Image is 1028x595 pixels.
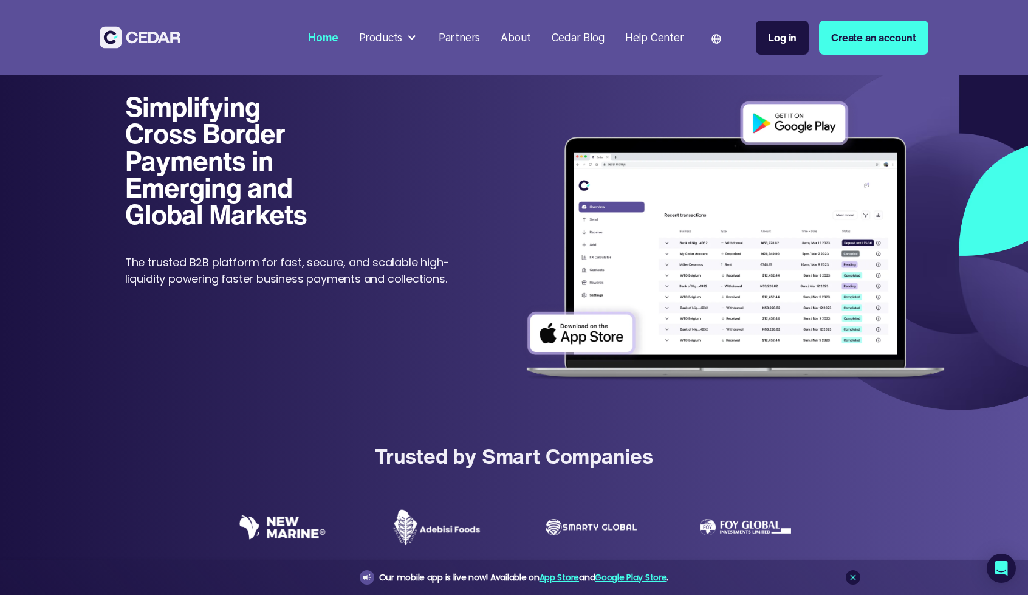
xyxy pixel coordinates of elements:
[768,30,797,46] div: Log in
[987,554,1016,583] div: Open Intercom Messenger
[354,25,423,51] div: Products
[237,515,328,539] img: New Marine logo
[819,21,928,55] a: Create an account
[546,24,609,52] a: Cedar Blog
[700,519,791,535] img: Foy Global Investments Limited Logo
[756,21,809,55] a: Log in
[433,24,485,52] a: Partners
[439,30,481,46] div: Partners
[620,24,689,52] a: Help Center
[125,254,465,287] p: The trusted B2B platform for fast, secure, and scalable high-liquidity powering faster business p...
[308,30,338,46] div: Home
[496,24,536,52] a: About
[391,509,482,546] img: Adebisi Foods logo
[552,30,605,46] div: Cedar Blog
[501,30,530,46] div: About
[359,30,403,46] div: Products
[125,94,329,229] h1: Simplifying Cross Border Payments in Emerging and Global Markets
[517,93,954,390] img: Dashboard of transactions
[711,34,721,44] img: world icon
[625,30,684,46] div: Help Center
[546,519,637,535] img: Smarty Global logo
[303,24,343,52] a: Home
